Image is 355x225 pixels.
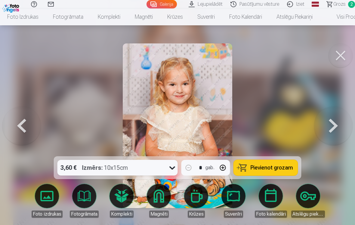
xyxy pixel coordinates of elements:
[179,184,213,218] a: Krūzes
[269,8,320,25] a: Atslēgu piekariņi
[254,184,288,218] a: Foto kalendāri
[91,8,128,25] a: Komplekti
[251,165,293,170] span: Pievienot grozam
[224,211,243,218] div: Suvenīri
[32,211,63,218] div: Foto izdrukas
[57,160,80,176] div: 3,60 €
[30,184,64,218] a: Foto izdrukas
[67,184,101,218] a: Fotogrāmata
[82,163,103,172] strong: Izmērs :
[291,211,325,218] div: Atslēgu piekariņi
[160,8,190,25] a: Krūzes
[188,211,205,218] div: Krūzes
[333,1,346,8] span: Grozs
[128,8,160,25] a: Magnēti
[222,8,269,25] a: Foto kalendāri
[105,184,138,218] a: Komplekti
[217,184,250,218] a: Suvenīri
[190,8,222,25] a: Suvenīri
[2,2,21,13] img: /fa1
[142,184,176,218] a: Magnēti
[234,160,298,176] button: Pievienot grozam
[82,160,128,176] div: 10x15cm
[70,211,99,218] div: Fotogrāmata
[205,164,215,171] div: gab.
[46,8,91,25] a: Fotogrāmata
[348,1,355,8] span: 2
[291,184,325,218] a: Atslēgu piekariņi
[255,211,287,218] div: Foto kalendāri
[149,211,169,218] div: Magnēti
[110,211,134,218] div: Komplekti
